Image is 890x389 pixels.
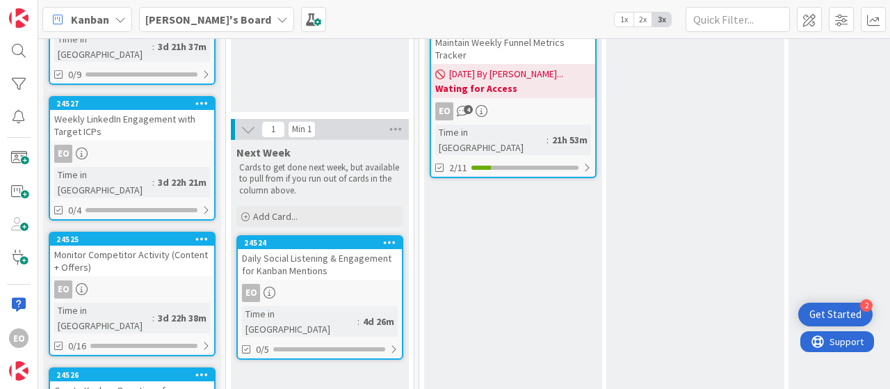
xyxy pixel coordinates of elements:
span: 1x [615,13,633,26]
span: 0/4 [68,203,81,218]
div: EO [50,280,214,299]
div: EO [9,328,29,348]
div: EO [242,284,260,302]
div: 24524 [238,237,402,249]
img: avatar [9,361,29,381]
div: Daily Social Listening & Engagement for Kanban Mentions [238,249,402,280]
a: 24527Weekly LinkedIn Engagement with Target ICPsEOTime in [GEOGRAPHIC_DATA]:3d 22h 21m0/4 [49,96,216,221]
div: EO [238,284,402,302]
input: Quick Filter... [686,7,790,32]
div: Time in [GEOGRAPHIC_DATA] [54,303,152,333]
div: 24527Weekly LinkedIn Engagement with Target ICPs [50,97,214,141]
div: 4d 26m [359,314,398,329]
span: : [152,39,154,54]
div: Open Get Started checklist, remaining modules: 2 [798,303,873,326]
div: 24526 [50,369,214,381]
span: 0/5 [256,342,269,357]
div: Time in [GEOGRAPHIC_DATA] [54,167,152,198]
b: [PERSON_NAME]'s Board [145,13,271,26]
img: Visit kanbanzone.com [9,8,29,28]
span: : [152,175,154,190]
div: Time in [GEOGRAPHIC_DATA] [242,306,357,337]
span: Kanban [71,11,109,28]
span: Next Week [236,145,291,159]
div: 24527 [56,99,214,109]
span: Add Card... [253,210,298,223]
p: Cards to get done next week, but available to pull from if you run out of cards in the column above. [239,162,400,196]
span: [DATE] By [PERSON_NAME]... [449,67,563,81]
span: 0/16 [68,339,86,354]
div: EO [54,145,72,163]
div: 3d 22h 21m [154,175,210,190]
div: Weekly LinkedIn Engagement with Target ICPs [50,110,214,141]
div: 21h 53m [549,132,591,148]
span: : [152,310,154,326]
a: Maintain Weekly Funnel Metrics Tracker[DATE] By [PERSON_NAME]...Wating for AccessEOTime in [GEOGR... [430,19,597,178]
div: Maintain Weekly Funnel Metrics Tracker [431,21,595,64]
span: Support [29,2,63,19]
div: Get Started [809,308,861,321]
div: EO [50,145,214,163]
span: 3x [652,13,671,26]
div: Maintain Weekly Funnel Metrics Tracker [431,33,595,64]
div: 24526 [56,370,214,380]
a: 24525Monitor Competitor Activity (Content + Offers)EOTime in [GEOGRAPHIC_DATA]:3d 22h 38m0/16 [49,232,216,356]
div: 2 [860,299,873,312]
div: Time in [GEOGRAPHIC_DATA] [54,31,152,62]
a: 24524Daily Social Listening & Engagement for Kanban MentionsEOTime in [GEOGRAPHIC_DATA]:4d 26m0/5 [236,235,403,360]
div: EO [54,280,72,299]
span: 4 [464,105,473,114]
div: Monitor Competitor Activity (Content + Offers) [50,246,214,276]
div: 24525 [56,235,214,244]
div: 24524 [244,238,402,248]
div: 24525Monitor Competitor Activity (Content + Offers) [50,233,214,276]
div: Min 1 [292,126,311,133]
span: : [357,314,359,329]
span: 2x [633,13,652,26]
span: 0/9 [68,68,81,82]
div: 24527 [50,97,214,110]
span: : [547,132,549,148]
div: 24525 [50,233,214,246]
span: 1 [261,121,285,138]
div: 3d 22h 38m [154,310,210,326]
div: 3d 21h 37m [154,39,210,54]
div: Time in [GEOGRAPHIC_DATA] [435,125,547,155]
div: EO [431,102,595,120]
span: 2/11 [449,161,467,175]
b: Wating for Access [435,81,591,95]
div: EO [435,102,453,120]
div: 24524Daily Social Listening & Engagement for Kanban Mentions [238,237,402,280]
